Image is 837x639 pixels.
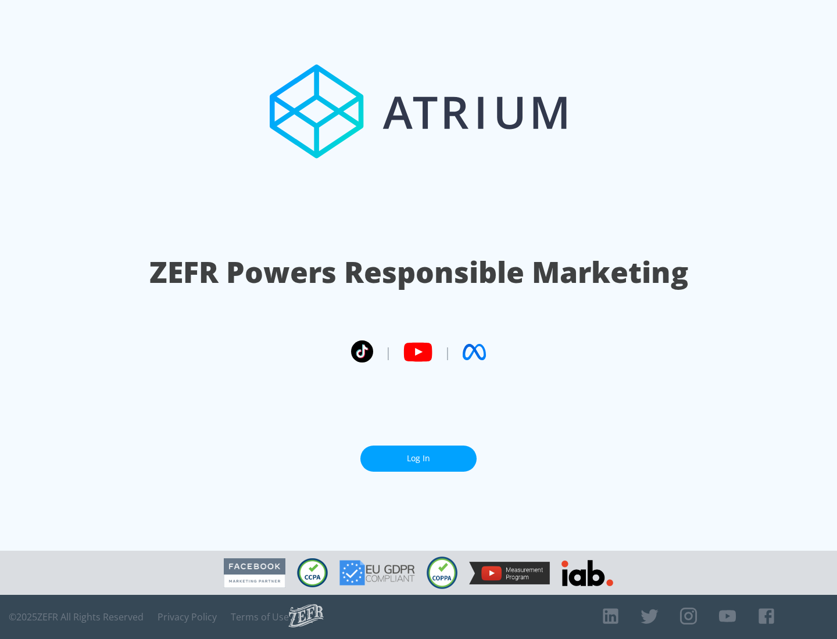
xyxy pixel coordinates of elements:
img: GDPR Compliant [339,560,415,586]
img: IAB [561,560,613,586]
img: COPPA Compliant [427,557,457,589]
img: YouTube Measurement Program [469,562,550,584]
a: Terms of Use [231,611,289,623]
img: Facebook Marketing Partner [224,558,285,588]
h1: ZEFR Powers Responsible Marketing [149,252,688,292]
span: © 2025 ZEFR All Rights Reserved [9,611,144,623]
a: Log In [360,446,477,472]
a: Privacy Policy [158,611,217,623]
img: CCPA Compliant [297,558,328,587]
span: | [444,343,451,361]
span: | [385,343,392,361]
